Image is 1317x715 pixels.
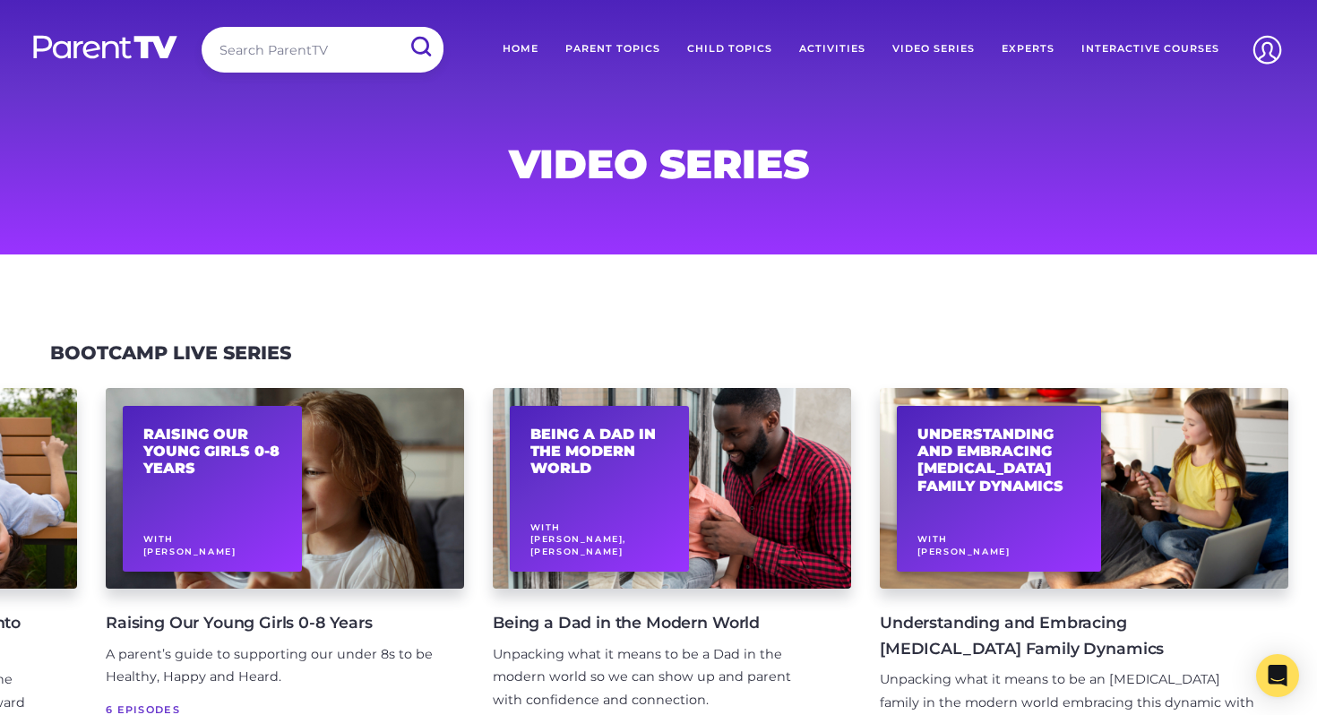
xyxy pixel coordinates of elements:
[1068,27,1233,72] a: Interactive Courses
[674,27,786,72] a: Child Topics
[786,27,879,72] a: Activities
[530,426,669,478] h2: Being a Dad in the Modern World
[530,534,626,556] span: [PERSON_NAME], [PERSON_NAME]
[31,34,179,60] img: parenttv-logo-white.4c85aaf.svg
[143,547,237,556] span: [PERSON_NAME]
[917,426,1081,495] h2: Understanding and Embracing [MEDICAL_DATA] Family Dynamics
[227,146,1090,182] h1: Video Series
[397,27,443,67] input: Submit
[917,547,1011,556] span: [PERSON_NAME]
[202,27,443,73] input: Search ParentTV
[493,643,822,713] div: Unpacking what it means to be a Dad in the modern world so we can show up and parent with confide...
[143,426,282,478] h2: Raising Our Young Girls 0-8 Years
[988,27,1068,72] a: Experts
[489,27,552,72] a: Home
[1244,27,1290,73] img: Account
[50,341,291,364] a: Bootcamp Live Series
[880,610,1260,660] h4: Understanding and Embracing [MEDICAL_DATA] Family Dynamics
[143,534,174,544] span: With
[493,610,822,635] h4: Being a Dad in the Modern World
[917,534,948,544] span: With
[1256,654,1299,697] div: Open Intercom Messenger
[530,522,561,532] span: With
[879,27,988,72] a: Video Series
[106,643,435,690] div: A parent’s guide to supporting our under 8s to be Healthy, Happy and Heard.
[106,610,435,635] h4: Raising Our Young Girls 0-8 Years
[552,27,674,72] a: Parent Topics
